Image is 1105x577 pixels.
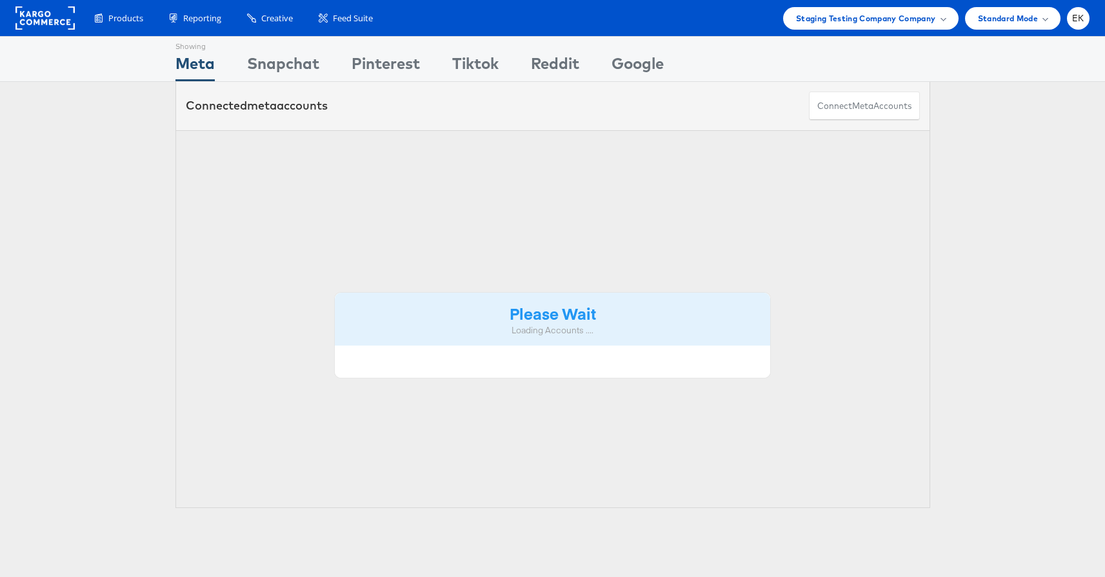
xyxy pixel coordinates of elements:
[352,52,420,81] div: Pinterest
[183,12,221,24] span: Reporting
[261,12,293,24] span: Creative
[108,12,143,24] span: Products
[531,52,579,81] div: Reddit
[852,100,873,112] span: meta
[344,324,761,337] div: Loading Accounts ....
[809,92,920,121] button: ConnectmetaAccounts
[186,97,328,114] div: Connected accounts
[452,52,499,81] div: Tiktok
[247,98,277,113] span: meta
[510,302,596,324] strong: Please Wait
[333,12,373,24] span: Feed Suite
[612,52,664,81] div: Google
[175,37,215,52] div: Showing
[796,12,936,25] span: Staging Testing Company Company
[1072,14,1084,23] span: EK
[175,52,215,81] div: Meta
[247,52,319,81] div: Snapchat
[978,12,1038,25] span: Standard Mode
